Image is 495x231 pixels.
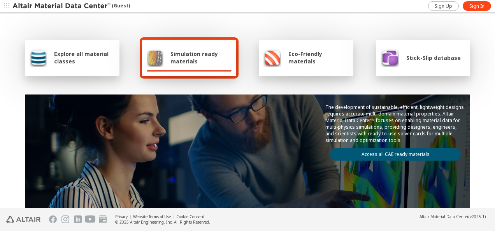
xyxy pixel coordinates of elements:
[30,48,47,67] img: Explore all material classes
[406,54,461,61] span: Stick-Slip database
[115,214,128,219] a: Privacy
[420,214,486,219] div: (v2025.1)
[325,104,465,143] p: The development of sustainable, efficient, lightweight designs requires accurate multi-domain mat...
[12,2,112,10] img: Altair Material Data Center
[54,50,115,65] span: Explore all material classes
[170,50,232,65] span: Simulation ready materials
[176,214,205,219] a: Cookie Consent
[115,219,210,225] div: © 2025 Altair Engineering, Inc. All Rights Reserved.
[147,48,163,67] img: Simulation ready materials
[288,50,348,65] span: Eco-Friendly materials
[420,214,469,219] span: Altair Material Data Center
[463,1,491,11] a: Sign In
[381,48,399,67] img: Stick-Slip database
[263,48,281,67] img: Eco-Friendly materials
[330,148,461,161] a: Access all CAE ready materials
[469,3,484,9] span: Sign In
[435,3,452,9] span: Sign Up
[133,214,171,219] a: Website Terms of Use
[6,216,40,223] img: Altair Engineering
[428,1,459,11] a: Sign Up
[12,2,130,10] div: (Guest)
